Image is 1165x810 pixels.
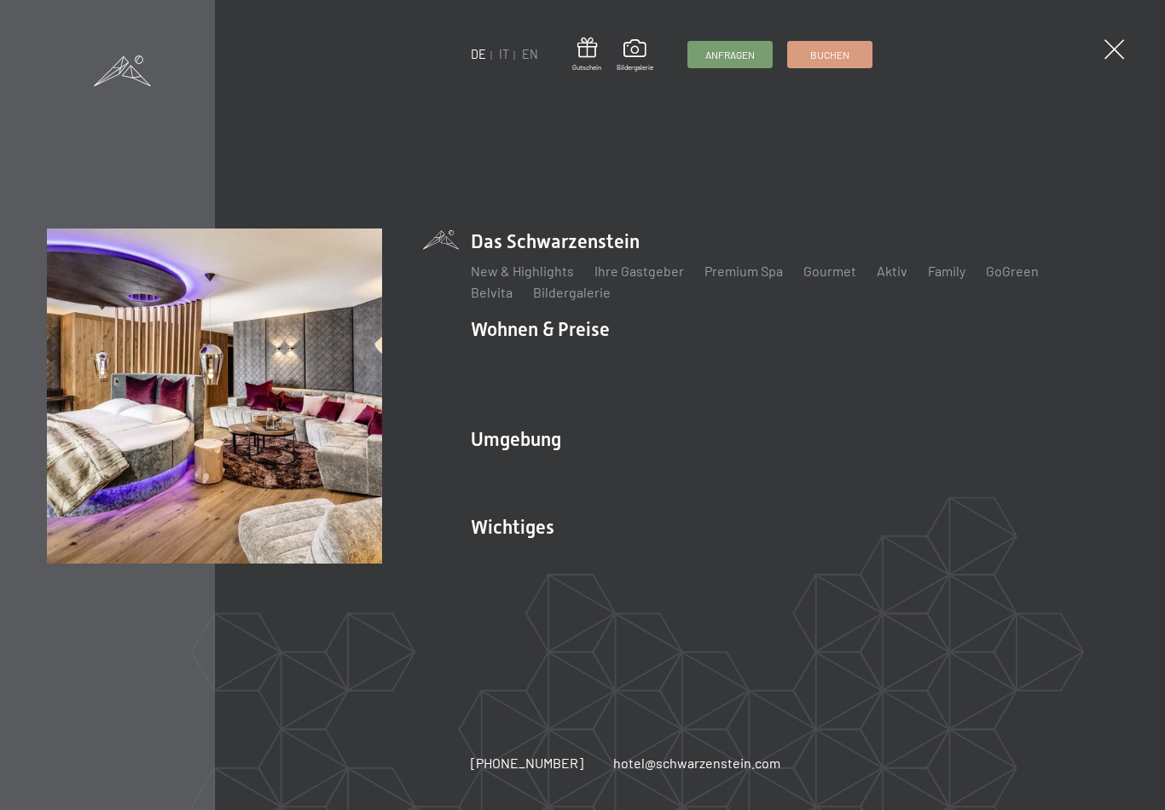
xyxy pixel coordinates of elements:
span: Buchen [810,48,849,62]
span: Bildergalerie [617,63,653,72]
a: Ihre Gastgeber [594,263,684,279]
a: Gutschein [572,38,601,72]
a: GoGreen [986,263,1039,279]
a: Bildergalerie [533,284,611,300]
a: Premium Spa [704,263,783,279]
a: Gourmet [803,263,856,279]
a: EN [522,47,538,61]
span: Gutschein [572,63,601,72]
a: Aktiv [877,263,907,279]
span: [PHONE_NUMBER] [471,755,583,771]
a: Belvita [471,284,513,300]
a: Anfragen [688,42,772,67]
a: [PHONE_NUMBER] [471,754,583,772]
a: DE [471,47,486,61]
a: hotel@schwarzenstein.com [613,754,780,772]
a: Family [928,263,965,279]
a: IT [499,47,509,61]
span: Anfragen [705,48,755,62]
a: Bildergalerie [617,39,653,72]
a: New & Highlights [471,263,574,279]
a: Buchen [788,42,872,67]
